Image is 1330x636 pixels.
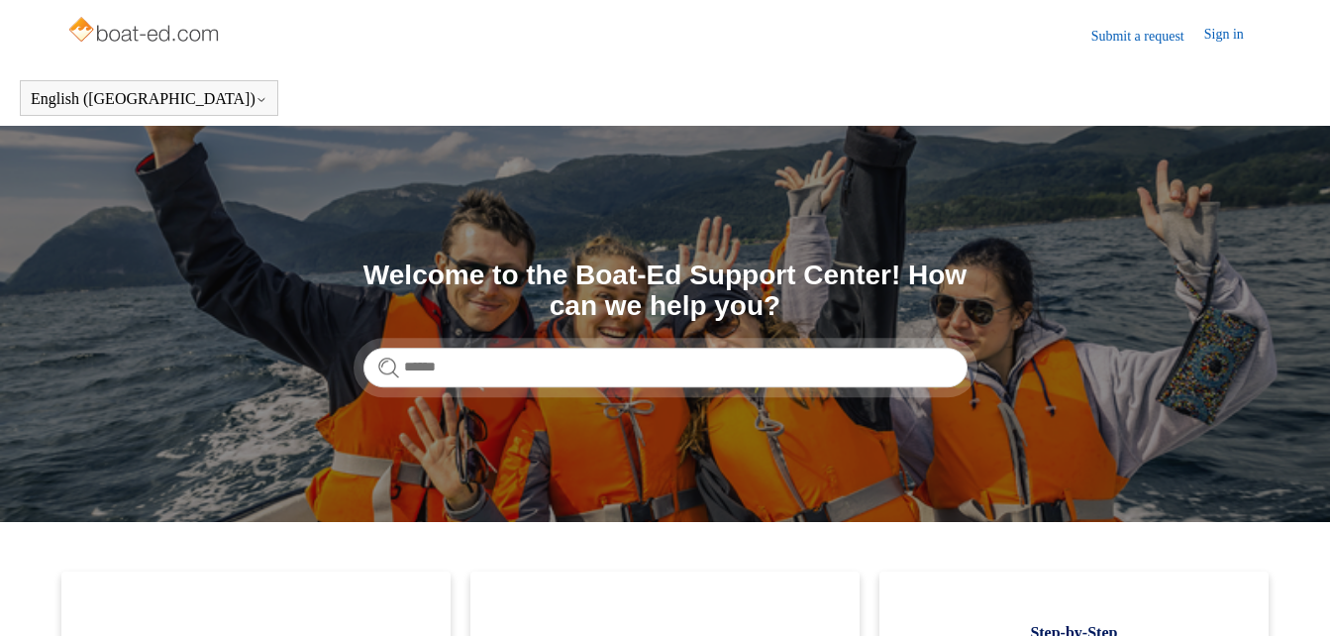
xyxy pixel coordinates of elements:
input: Search [363,348,968,387]
a: Sign in [1204,24,1264,48]
a: Submit a request [1091,26,1204,47]
button: English ([GEOGRAPHIC_DATA]) [31,90,267,108]
img: Boat-Ed Help Center home page [66,12,224,52]
h1: Welcome to the Boat-Ed Support Center! How can we help you? [363,261,968,322]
